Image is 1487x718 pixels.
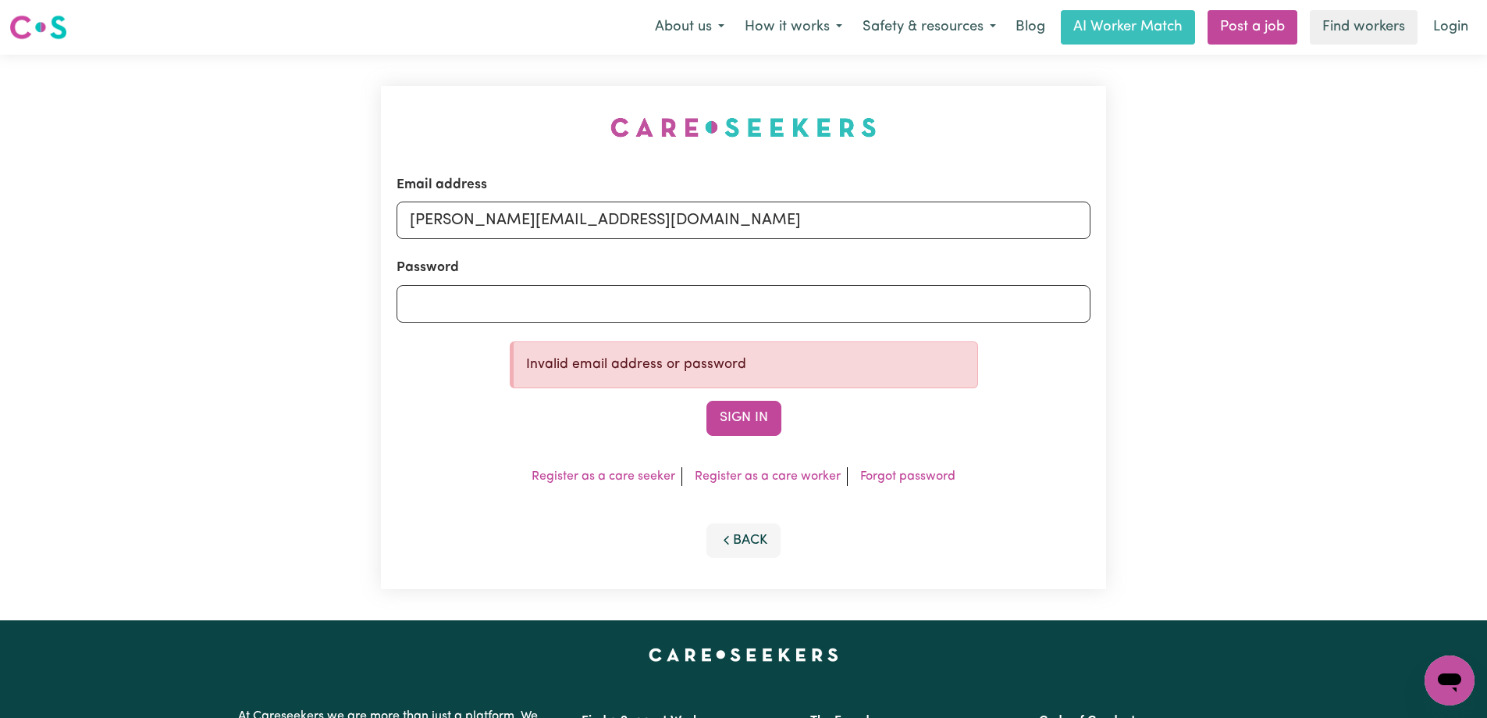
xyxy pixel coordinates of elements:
[706,401,781,435] button: Sign In
[645,11,735,44] button: About us
[860,470,955,483] a: Forgot password
[1310,10,1418,45] a: Find workers
[1061,10,1195,45] a: AI Worker Match
[526,355,965,375] p: Invalid email address or password
[9,9,67,45] a: Careseekers logo
[695,470,841,483] a: Register as a care worker
[735,11,852,44] button: How it works
[532,470,675,483] a: Register as a care seeker
[649,648,838,661] a: Careseekers home page
[397,175,487,195] label: Email address
[397,202,1090,239] input: Email address
[1006,10,1055,45] a: Blog
[397,258,459,278] label: Password
[852,11,1006,44] button: Safety & resources
[1208,10,1297,45] a: Post a job
[9,13,67,41] img: Careseekers logo
[1425,655,1475,705] iframe: Button to launch messaging window
[1424,10,1478,45] a: Login
[706,523,781,558] button: Back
